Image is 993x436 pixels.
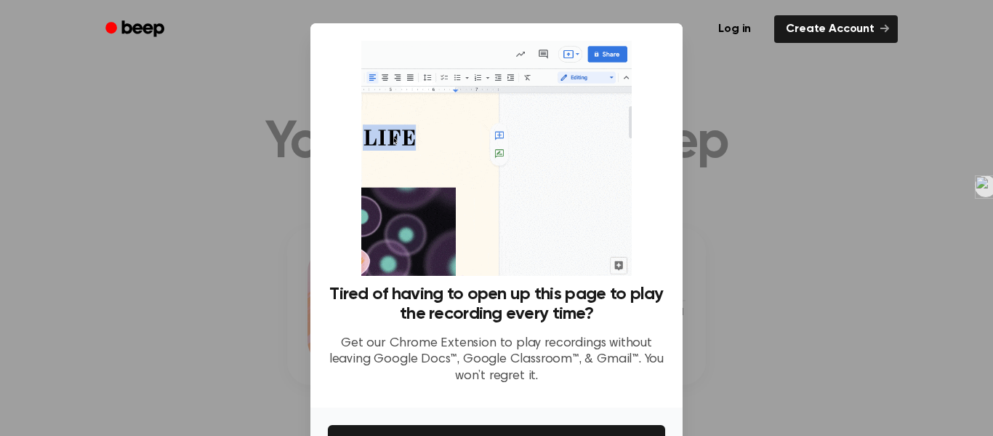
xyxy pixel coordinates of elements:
a: Beep [95,15,177,44]
h3: Tired of having to open up this page to play the recording every time? [328,285,665,324]
a: Create Account [774,15,898,43]
img: Beep extension in action [361,41,631,276]
p: Get our Chrome Extension to play recordings without leaving Google Docs™, Google Classroom™, & Gm... [328,336,665,385]
a: Log in [704,12,765,46]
